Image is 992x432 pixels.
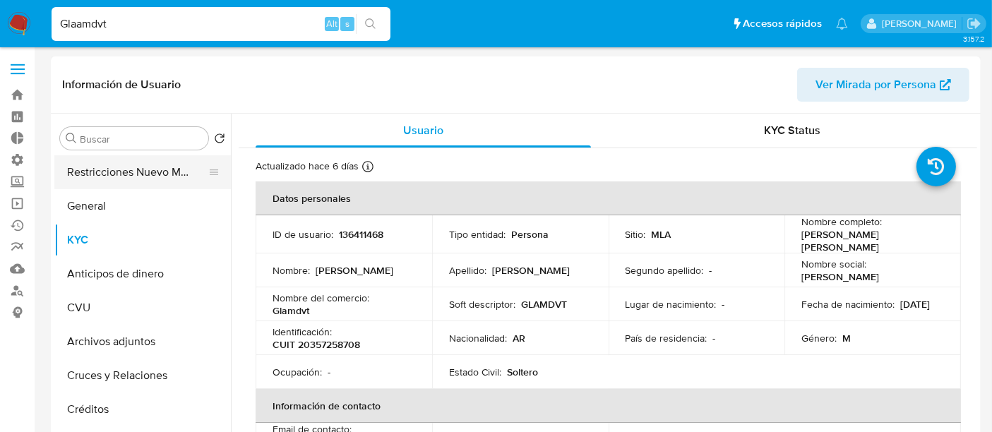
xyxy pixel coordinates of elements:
[449,298,515,311] p: Soft descriptor :
[54,392,231,426] button: Créditos
[54,155,220,189] button: Restricciones Nuevo Mundo
[801,270,879,283] p: [PERSON_NAME]
[449,332,507,344] p: Nacionalidad :
[882,17,962,30] p: zoe.breuer@mercadolibre.com
[256,160,359,173] p: Actualizado hace 6 días
[492,264,570,277] p: [PERSON_NAME]
[801,215,882,228] p: Nombre completo :
[356,14,385,34] button: search-icon
[801,298,895,311] p: Fecha de nacimiento :
[765,122,821,138] span: KYC Status
[449,228,506,241] p: Tipo entidad :
[326,17,337,30] span: Alt
[273,228,333,241] p: ID de usuario :
[743,16,822,31] span: Accesos rápidos
[521,298,567,311] p: GLAMDVT
[80,133,203,145] input: Buscar
[626,298,717,311] p: Lugar de nacimiento :
[836,18,848,30] a: Notificaciones
[54,359,231,392] button: Cruces y Relaciones
[214,133,225,148] button: Volver al orden por defecto
[801,332,837,344] p: Género :
[62,78,181,92] h1: Información de Usuario
[316,264,393,277] p: [PERSON_NAME]
[273,366,322,378] p: Ocupación :
[256,181,961,215] th: Datos personales
[797,68,969,102] button: Ver Mirada por Persona
[842,332,851,344] p: M
[801,228,938,253] p: [PERSON_NAME] [PERSON_NAME]
[511,228,549,241] p: Persona
[626,264,704,277] p: Segundo apellido :
[815,68,936,102] span: Ver Mirada por Persona
[339,228,383,241] p: 136411468
[713,332,716,344] p: -
[626,228,646,241] p: Sitio :
[449,264,486,277] p: Apellido :
[507,366,538,378] p: Soltero
[273,304,309,317] p: Glamdvt
[54,291,231,325] button: CVU
[54,257,231,291] button: Anticipos de dinero
[900,298,930,311] p: [DATE]
[345,17,349,30] span: s
[328,366,330,378] p: -
[722,298,725,311] p: -
[710,264,712,277] p: -
[449,366,501,378] p: Estado Civil :
[273,292,369,304] p: Nombre del comercio :
[54,223,231,257] button: KYC
[513,332,525,344] p: AR
[66,133,77,144] button: Buscar
[652,228,671,241] p: MLA
[967,16,981,31] a: Salir
[273,325,332,338] p: Identificación :
[273,264,310,277] p: Nombre :
[54,325,231,359] button: Archivos adjuntos
[256,389,961,423] th: Información de contacto
[52,15,390,33] input: Buscar usuario o caso...
[54,189,231,223] button: General
[626,332,707,344] p: País de residencia :
[273,338,360,351] p: CUIT 20357258708
[801,258,866,270] p: Nombre social :
[403,122,443,138] span: Usuario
